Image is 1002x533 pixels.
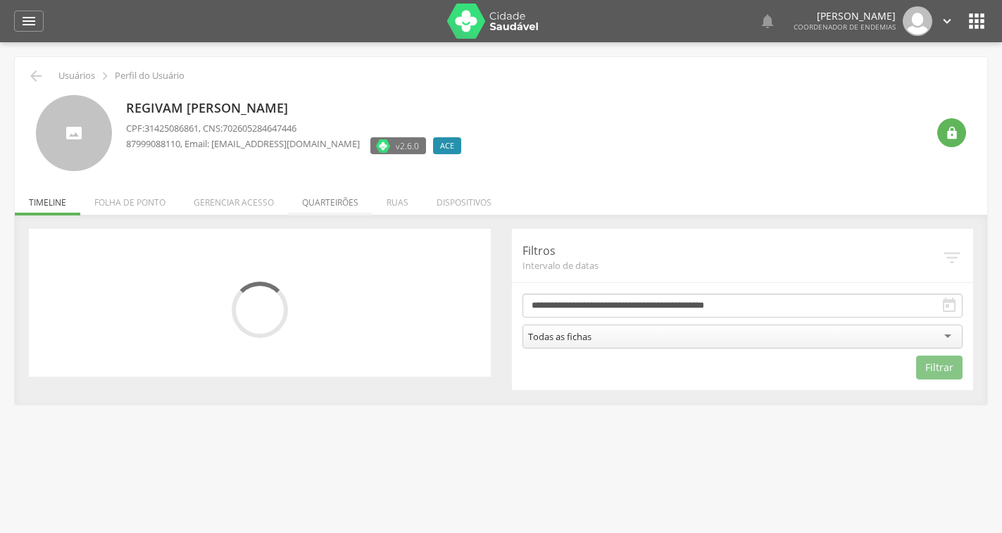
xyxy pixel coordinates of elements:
span: Intervalo de datas [522,259,942,272]
p: Regivam [PERSON_NAME] [126,99,468,118]
li: Gerenciar acesso [180,182,288,215]
i:  [20,13,37,30]
p: [PERSON_NAME] [794,11,896,21]
i:  [939,13,955,29]
i:  [97,68,113,84]
i:  [759,13,776,30]
i:  [941,297,958,314]
p: CPF: , CNS: [126,122,468,135]
span: 702605284647446 [223,122,296,134]
p: Filtros [522,243,942,259]
a:  [759,6,776,36]
li: Dispositivos [422,182,506,215]
p: , Email: [EMAIL_ADDRESS][DOMAIN_NAME] [126,137,360,151]
button: Filtrar [916,356,963,380]
i: Voltar [27,68,44,84]
div: Resetar senha [937,118,966,147]
p: Usuários [58,70,95,82]
span: v2.6.0 [396,139,419,153]
span: 31425086861 [144,122,199,134]
label: Versão do aplicativo [370,137,426,154]
a:  [14,11,44,32]
li: Ruas [372,182,422,215]
i:  [941,247,963,268]
div: Todas as fichas [528,330,591,343]
span: 87999088110 [126,137,180,150]
a:  [939,6,955,36]
li: Quarteirões [288,182,372,215]
i:  [965,10,988,32]
span: Coordenador de Endemias [794,22,896,32]
i:  [945,126,959,140]
span: ACE [440,140,454,151]
li: Folha de ponto [80,182,180,215]
p: Perfil do Usuário [115,70,184,82]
